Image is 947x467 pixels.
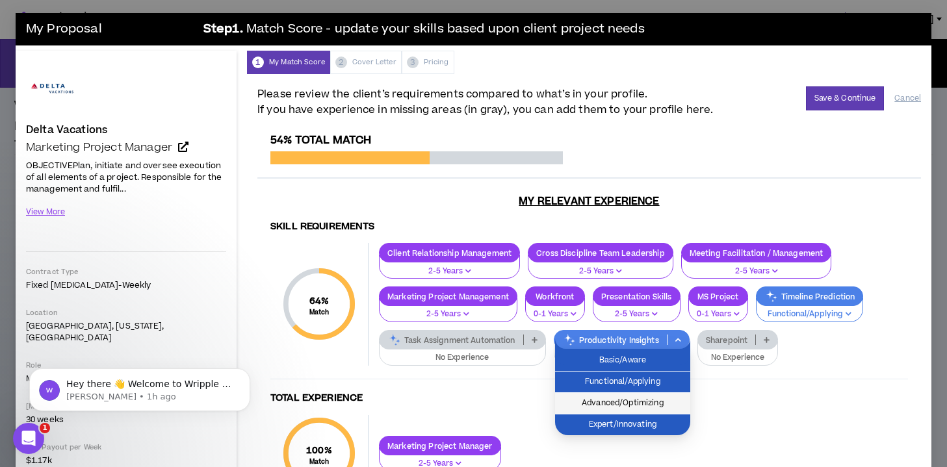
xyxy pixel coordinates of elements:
[309,308,330,317] small: Match
[554,335,667,345] p: Productivity Insights
[379,341,546,366] button: No Experience
[698,335,755,345] p: Sharepoint
[380,441,500,451] p: Marketing Project Manager
[528,255,673,279] button: 2-5 Years
[601,309,672,320] p: 2-5 Years
[10,341,270,432] iframe: Intercom notifications message
[380,248,519,258] p: Client Relationship Management
[26,455,226,466] p: $1.17k
[246,20,645,39] span: Match Score - update your skills based upon client project needs
[757,292,863,301] p: Timeline Prediction
[688,297,748,322] button: 0-1 Years
[387,266,512,277] p: 2-5 Years
[26,308,226,318] p: Location
[203,20,243,39] b: Step 1 .
[380,292,517,301] p: Marketing Project Management
[40,423,50,433] span: 1
[697,341,779,366] button: No Experience
[806,86,885,110] button: Save & Continue
[525,297,585,322] button: 0-1 Years
[26,267,226,277] p: Contract Type
[247,51,330,74] div: My Match Score
[706,352,770,364] p: No Experience
[534,309,577,320] p: 0-1 Years
[756,297,864,322] button: Functional/Applying
[270,133,371,148] span: 54% Total Match
[894,87,921,110] button: Cancel
[26,201,65,223] button: View More
[690,266,824,277] p: 2-5 Years
[563,396,682,410] span: Advanced/Optimizing
[563,375,682,389] span: Functional/Applying
[26,140,172,155] span: Marketing Project Manager
[380,335,523,345] p: Task Assignment Automation
[682,248,831,258] p: Meeting Facilitation / Management
[528,248,672,258] p: Cross Discipline Team Leadership
[26,320,226,344] p: [GEOGRAPHIC_DATA], [US_STATE], [GEOGRAPHIC_DATA]
[563,353,682,368] span: Basic/Aware
[26,442,226,452] p: Est. Payout per Week
[270,221,908,233] h4: Skill Requirements
[387,309,509,320] p: 2-5 Years
[379,255,520,279] button: 2-5 Years
[26,141,226,154] a: Marketing Project Manager
[270,392,908,405] h4: Total Experience
[526,292,584,301] p: Workfront
[387,352,538,364] p: No Experience
[764,309,855,320] p: Functional/Applying
[689,292,747,301] p: MS Project
[697,309,740,320] p: 0-1 Years
[26,158,226,196] p: OBJECTIVEPlan, initiate and oversee execution of all elements of a project. Responsible for the m...
[26,16,195,42] h3: My Proposal
[593,297,681,322] button: 2-5 Years
[306,444,332,457] span: 100 %
[13,423,44,454] iframe: Intercom live chat
[379,297,517,322] button: 2-5 Years
[563,418,682,432] span: Expert/Innovating
[536,266,664,277] p: 2-5 Years
[257,195,921,208] h3: My Relevant Experience
[306,457,332,466] small: Match
[26,124,107,136] h4: Delta Vacations
[26,279,151,291] span: Fixed [MEDICAL_DATA] - weekly
[593,292,680,301] p: Presentation Skills
[309,294,330,308] span: 64 %
[681,255,832,279] button: 2-5 Years
[257,86,713,118] span: Please review the client’s requirements compared to what’s in your profile. If you have experienc...
[252,57,264,68] span: 1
